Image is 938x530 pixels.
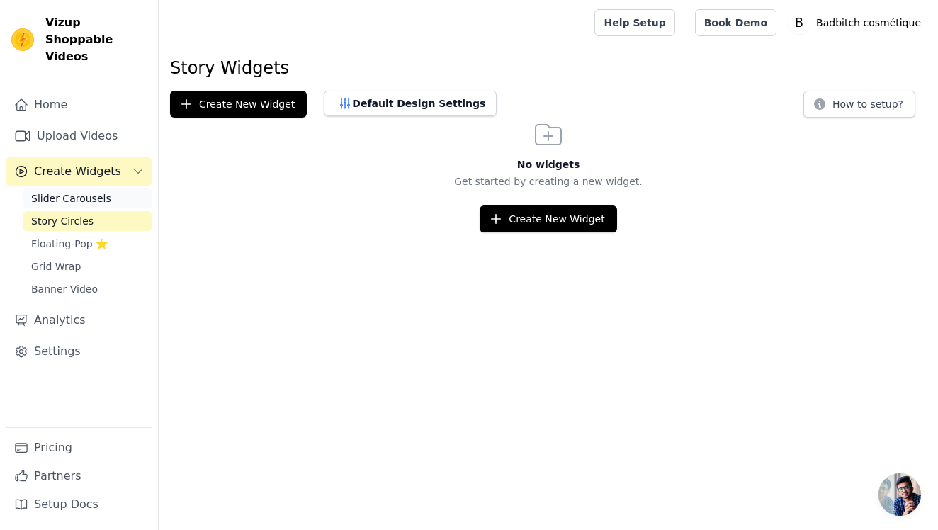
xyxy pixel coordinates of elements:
[31,214,94,228] span: Story Circles
[23,188,152,208] a: Slider Carousels
[803,101,915,114] a: How to setup?
[6,462,152,490] a: Partners
[6,122,152,150] a: Upload Videos
[795,16,803,30] text: B
[480,205,616,232] button: Create New Widget
[6,157,152,186] button: Create Widgets
[23,256,152,276] a: Grid Wrap
[594,9,674,36] a: Help Setup
[170,91,307,118] button: Create New Widget
[23,279,152,299] a: Banner Video
[878,473,921,516] div: Ouvrir le chat
[31,191,111,205] span: Slider Carousels
[6,434,152,462] a: Pricing
[6,306,152,334] a: Analytics
[34,163,121,180] span: Create Widgets
[31,237,108,251] span: Floating-Pop ⭐
[324,91,497,116] button: Default Design Settings
[810,10,927,35] p: Badbitch cosmétique
[159,174,938,188] p: Get started by creating a new widget.
[45,14,147,65] span: Vizup Shoppable Videos
[695,9,776,36] a: Book Demo
[31,259,81,274] span: Grid Wrap
[23,234,152,254] a: Floating-Pop ⭐
[788,10,927,35] button: B Badbitch cosmétique
[803,91,915,118] button: How to setup?
[11,28,34,51] img: Vizup
[6,337,152,366] a: Settings
[6,490,152,519] a: Setup Docs
[170,57,927,79] h1: Story Widgets
[31,282,98,296] span: Banner Video
[159,157,938,171] h3: No widgets
[23,211,152,231] a: Story Circles
[6,91,152,119] a: Home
